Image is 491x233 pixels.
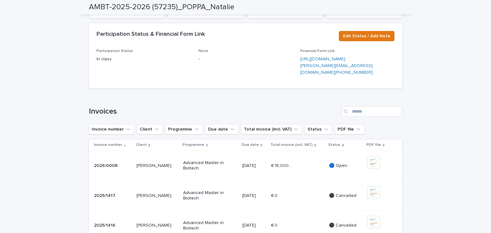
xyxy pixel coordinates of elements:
p: Due date [242,141,259,148]
p: In class [97,56,191,63]
p: € 16,000.00 [271,162,295,169]
input: Search [341,106,402,117]
p: 2025/1417 [94,192,117,199]
p: Advanced Master in Biotech [183,160,229,171]
p: ⚫ Cancelled [329,223,362,228]
p: € 0 [271,192,279,199]
p: Client [136,141,147,148]
p: ⚫ Cancelled [329,193,362,199]
p: [PERSON_NAME] [136,192,173,199]
span: Participation Status [97,49,133,53]
p: € 0 [271,222,279,228]
p: [PERSON_NAME] [136,162,173,169]
p: 2025/1416 [94,222,117,228]
h2: AMBT-2025-2026 (57235)_POPPA_Natalie [89,3,234,12]
p: 2026/0008 [94,162,119,169]
span: Financial Form Link [300,49,335,53]
p: Advanced Master in Biotech [183,190,229,201]
p: PDF file [366,141,381,148]
p: Total invoice (incl. VAT) [270,141,313,148]
h1: Invoices [89,107,339,116]
p: [DATE] [242,223,266,228]
p: - [199,56,293,63]
p: [PERSON_NAME] [136,222,173,228]
h2: Participation Status & Financial Form Link [97,31,205,38]
button: Client [137,124,163,134]
p: Invoice number [94,141,122,148]
button: Total invoice (incl. VAT) [241,124,302,134]
button: Status [305,124,332,134]
button: Edit Status / Add Note [339,31,394,41]
tr: 2026/00082026/0008 [PERSON_NAME][PERSON_NAME] Advanced Master in Biotech[DATE]€ 16,000.00€ 16,000... [89,151,402,181]
button: PDF file [335,124,364,134]
a: [URL][DOMAIN_NAME][PERSON_NAME][EMAIL_ADDRESS][DOMAIN_NAME][PHONE_NUMBER] [300,57,373,75]
p: Advanced Master in Biotech [183,220,229,231]
button: Invoice number [89,124,134,134]
p: Programme [183,141,204,148]
p: Status [328,141,340,148]
span: Note [199,49,208,53]
button: Programme [165,124,203,134]
p: [DATE] [242,163,266,169]
span: Edit Status / Add Note [343,33,390,39]
tr: 2025/14172025/1417 [PERSON_NAME][PERSON_NAME] Advanced Master in Biotech[DATE]€ 0€ 0 ⚫ Cancelled [89,181,402,211]
button: Due date [205,124,238,134]
p: [DATE] [242,193,266,199]
p: 🔵 Open [329,163,362,169]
